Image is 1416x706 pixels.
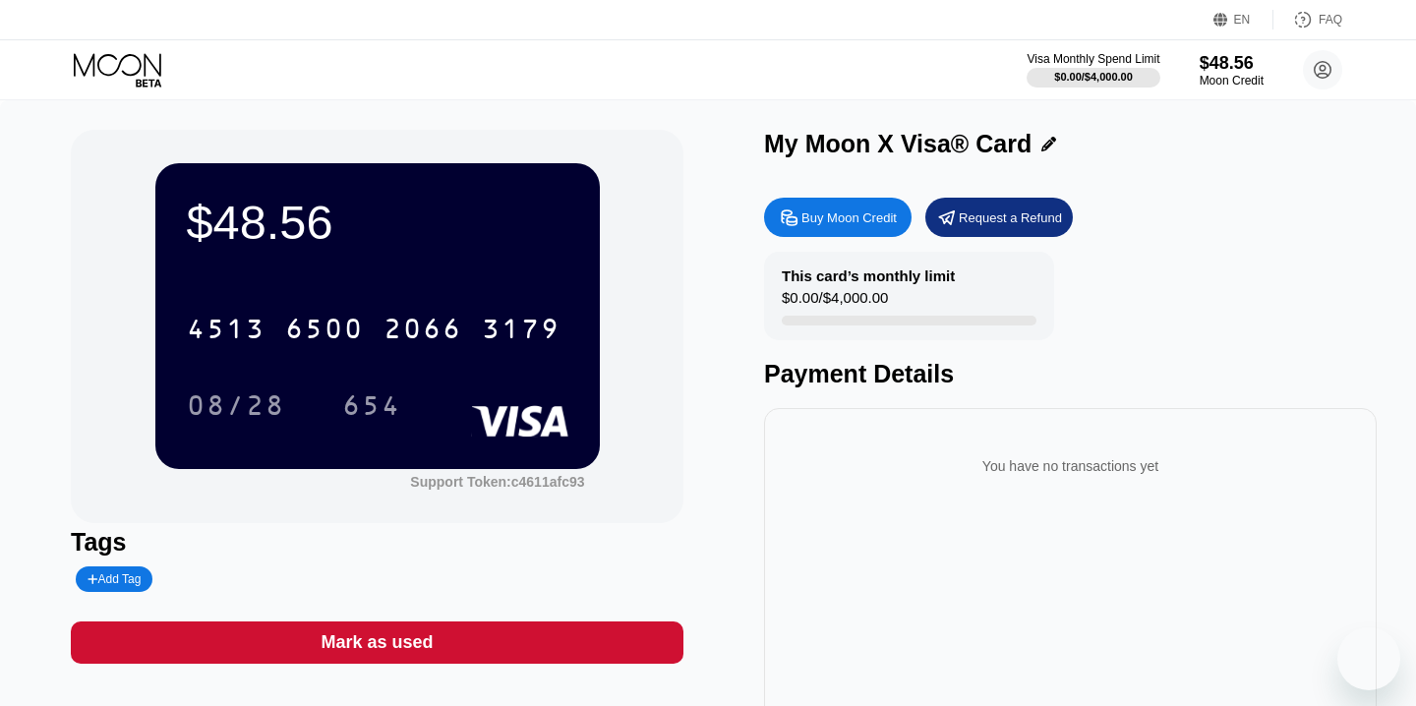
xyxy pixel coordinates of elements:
div: Visa Monthly Spend Limit [1027,52,1159,66]
div: Buy Moon Credit [764,198,912,237]
div: FAQ [1273,10,1342,29]
div: 08/28 [172,381,300,430]
div: 654 [342,392,401,424]
div: Buy Moon Credit [801,209,897,226]
div: EN [1234,13,1251,27]
div: $0.00 / $4,000.00 [1054,71,1133,83]
div: Mark as used [71,621,683,664]
div: 4513 [187,316,265,347]
div: 6500 [285,316,364,347]
div: 3179 [482,316,560,347]
div: $48.56Moon Credit [1200,53,1264,88]
div: You have no transactions yet [780,439,1361,494]
div: 2066 [383,316,462,347]
div: Add Tag [88,572,141,586]
div: 08/28 [187,392,285,424]
div: Tags [71,528,683,557]
div: Moon Credit [1200,74,1264,88]
div: Payment Details [764,360,1377,388]
div: 4513650020663179 [175,304,572,353]
div: Request a Refund [925,198,1073,237]
div: EN [1213,10,1273,29]
div: $0.00 / $4,000.00 [782,289,888,316]
div: This card’s monthly limit [782,267,955,284]
div: My Moon X Visa® Card [764,130,1032,158]
div: Support Token:c4611afc93 [410,474,584,490]
div: Request a Refund [959,209,1062,226]
div: Visa Monthly Spend Limit$0.00/$4,000.00 [1027,52,1159,88]
div: Mark as used [321,631,433,654]
div: $48.56 [1200,53,1264,74]
div: Support Token: c4611afc93 [410,474,584,490]
div: Add Tag [76,566,152,592]
div: FAQ [1319,13,1342,27]
iframe: Button to launch messaging window [1337,627,1400,690]
div: $48.56 [187,195,568,250]
div: 654 [327,381,416,430]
